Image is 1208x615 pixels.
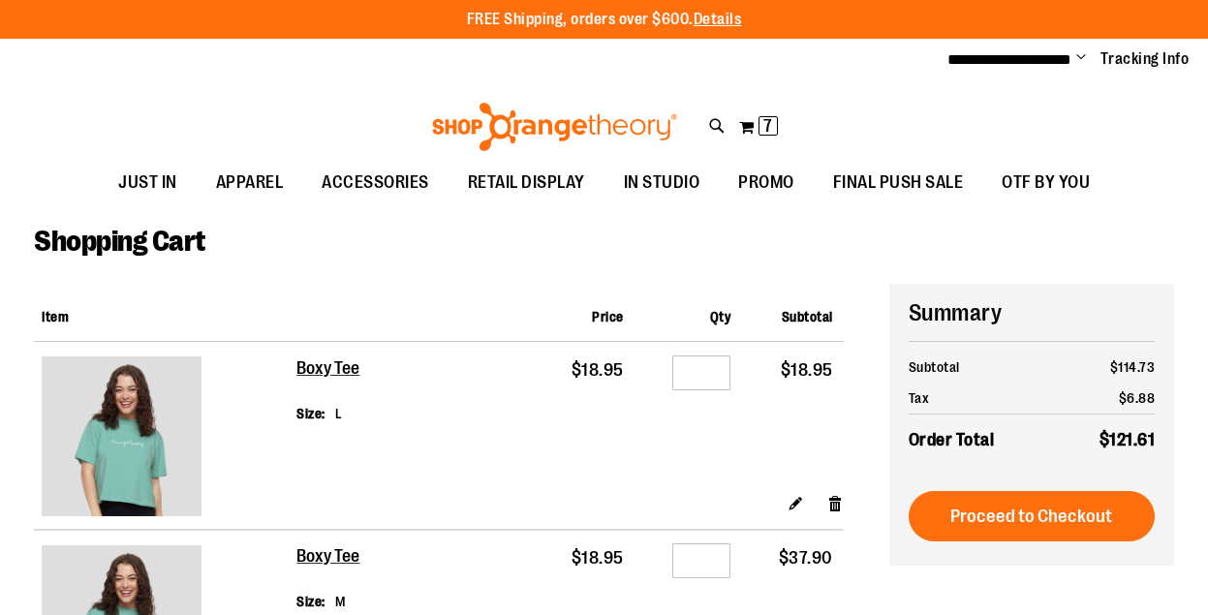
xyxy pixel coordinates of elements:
[1076,49,1086,69] button: Account menu
[296,592,325,611] dt: Size
[738,161,794,204] span: PROMO
[624,161,700,204] span: IN STUDIO
[909,425,995,453] strong: Order Total
[909,296,1155,329] h2: Summary
[781,360,833,380] span: $18.95
[296,546,360,568] a: Boxy Tee
[429,103,680,151] img: Shop Orangetheory
[468,161,585,204] span: RETAIL DISPLAY
[710,309,731,324] span: Qty
[779,548,833,568] span: $37.90
[782,309,833,324] span: Subtotal
[572,548,624,568] span: $18.95
[335,592,346,611] dd: M
[118,161,177,204] span: JUST IN
[694,11,742,28] a: Details
[322,161,429,204] span: ACCESSORIES
[909,352,1062,383] th: Subtotal
[1100,430,1156,449] span: $121.61
[42,309,69,324] span: Item
[42,356,201,516] img: Boxy Tee
[950,506,1112,527] span: Proceed to Checkout
[1002,161,1090,204] span: OTF BY YOU
[34,225,205,258] span: Shopping Cart
[1110,359,1156,375] span: $114.73
[909,491,1155,541] button: Proceed to Checkout
[42,356,289,521] a: Boxy Tee
[296,404,325,423] dt: Size
[833,161,964,204] span: FINAL PUSH SALE
[1100,48,1190,70] a: Tracking Info
[467,9,742,31] p: FREE Shipping, orders over $600.
[827,492,844,512] a: Remove item
[296,358,360,380] a: Boxy Tee
[572,360,624,380] span: $18.95
[592,309,624,324] span: Price
[335,404,343,423] dd: L
[909,383,1062,415] th: Tax
[763,116,772,136] span: 7
[1119,390,1156,406] span: $6.88
[216,161,284,204] span: APPAREL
